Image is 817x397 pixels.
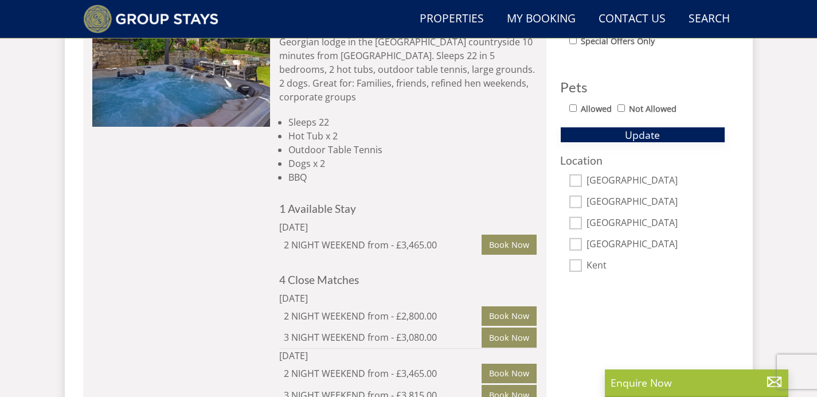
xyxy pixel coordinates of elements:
div: 3 NIGHT WEEKEND from - £3,080.00 [284,330,482,344]
div: [DATE] [279,220,434,234]
label: Not Allowed [629,103,677,115]
div: [DATE] [279,349,434,363]
button: Update [560,127,725,143]
a: Contact Us [594,6,670,32]
label: [GEOGRAPHIC_DATA] [587,175,725,188]
a: My Booking [502,6,580,32]
h3: Pets [560,80,725,95]
li: Outdoor Table Tennis [288,143,537,157]
a: Book Now [482,306,537,326]
h4: 4 Close Matches [279,274,537,286]
label: Allowed [581,103,612,115]
label: [GEOGRAPHIC_DATA] [587,239,725,251]
img: lively-lodge-holiday-home-somerset-sleeps-19.original.jpg [92,11,270,126]
p: Enquire Now [611,375,783,390]
img: Group Stays [83,5,219,33]
a: Book Now [482,364,537,383]
div: 2 NIGHT WEEKEND from - £2,800.00 [284,309,482,323]
label: [GEOGRAPHIC_DATA] [587,196,725,209]
div: [DATE] [279,291,434,305]
label: Special Offers Only [581,35,655,48]
h4: 1 Available Stay [279,203,537,215]
h3: Location [560,154,725,166]
label: [GEOGRAPHIC_DATA] [587,217,725,230]
a: Search [684,6,734,32]
a: Book Now [482,328,537,347]
li: Dogs x 2 [288,157,537,170]
li: Sleeps 22 [288,115,537,129]
a: Book Now [482,235,537,254]
span: Update [625,128,660,142]
label: Kent [587,260,725,273]
div: 2 NIGHT WEEKEND from - £3,465.00 [284,367,482,380]
li: Hot Tub x 2 [288,129,537,143]
p: Georgian lodge in the [GEOGRAPHIC_DATA] countryside 10 minutes from [GEOGRAPHIC_DATA]. Sleeps 22 ... [279,35,537,104]
li: BBQ [288,170,537,184]
div: 2 NIGHT WEEKEND from - £3,465.00 [284,238,482,252]
a: Properties [415,6,488,32]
